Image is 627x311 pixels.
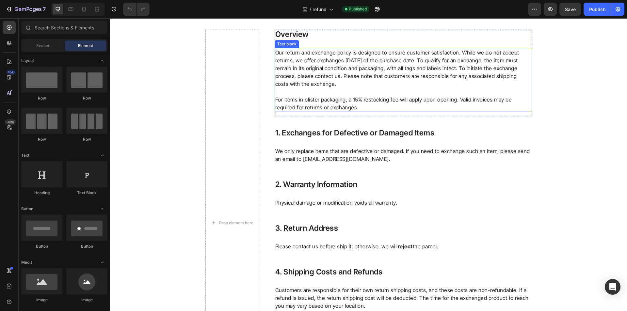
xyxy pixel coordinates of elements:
span: Toggle open [97,150,107,161]
p: Physical damage or modification voids all warranty. [165,180,421,188]
span: Toggle open [97,55,107,66]
div: Text Block [66,190,107,196]
div: 450 [6,70,16,75]
p: 4. Shipping Costs and Refunds [165,249,421,259]
button: Publish [584,3,611,16]
input: Search Sections & Elements [21,21,107,34]
p: For items in blister packaging, a 15% restocking fee will apply upon opening. Valid invoices may ... [165,77,421,93]
span: refund [313,6,327,13]
span: Save [565,7,576,12]
span: Media [21,259,33,265]
div: Image [21,297,62,303]
span: Toggle open [97,257,107,268]
div: Row [66,95,107,101]
span: Layout [21,58,34,64]
p: 2. Warranty Information [165,162,421,171]
p: Please contact us before ship it, otherwise, we will the parcel. [165,224,421,232]
div: Undo/Redo [123,3,150,16]
p: 3. Return Address [165,205,421,215]
span: Section [36,43,50,49]
div: Heading [21,190,62,196]
div: Button [66,243,107,249]
p: 1. Exchanges for Defective or Damaged Items [165,110,421,120]
span: Toggle open [97,204,107,214]
p: Our return and exchange policy is designed to ensure customer satisfaction. While we do not accep... [165,30,421,70]
div: Publish [589,6,605,13]
div: Text block [166,23,188,29]
span: Published [349,6,367,12]
p: 7 [43,5,46,13]
div: Image [66,297,107,303]
span: Text [21,152,29,158]
div: Beta [5,119,16,125]
div: Row [21,95,62,101]
div: Row [66,136,107,142]
iframe: Design area [110,18,627,311]
div: Open Intercom Messenger [605,279,620,295]
span: / [310,6,311,13]
button: 7 [3,3,49,16]
p: Customers are responsible for their own return shipping costs, and these costs are non-refundable... [165,268,421,291]
div: Button [21,243,62,249]
button: Save [559,3,581,16]
span: Element [78,43,93,49]
p: We only replace items that are defective or damaged. If you need to exchange such an item, please... [165,129,421,145]
strong: reject [288,225,303,231]
div: Row [21,136,62,142]
span: Button [21,206,33,212]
